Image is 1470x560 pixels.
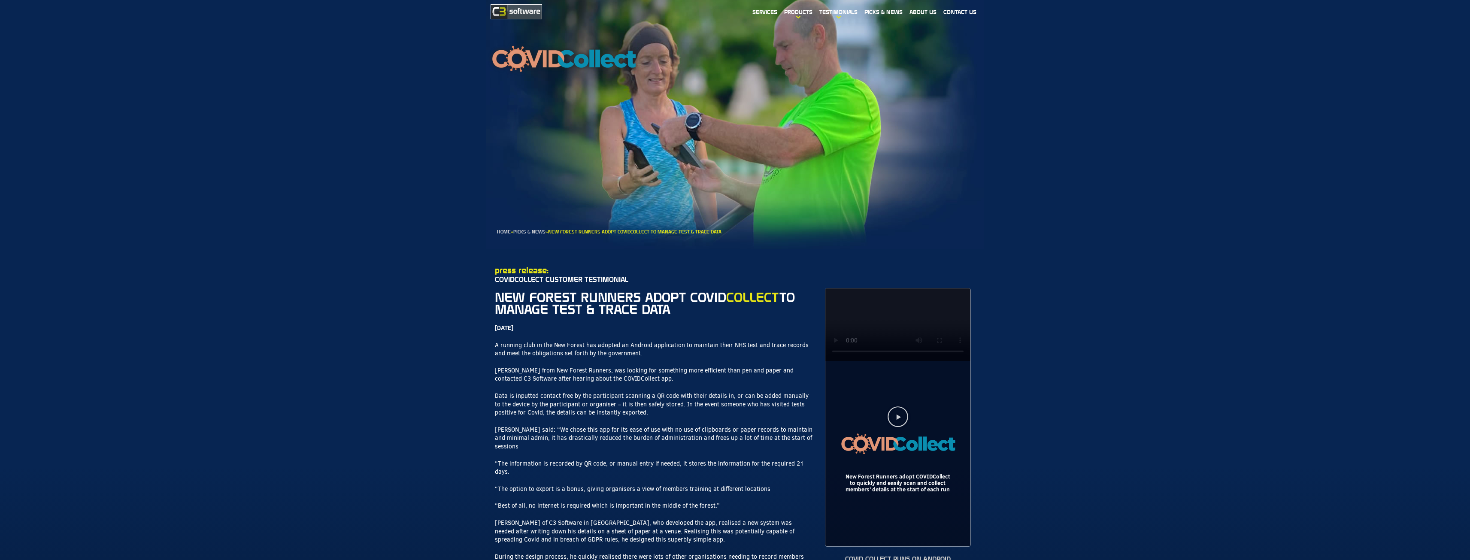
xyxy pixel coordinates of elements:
[781,2,816,22] a: Products
[495,502,812,510] p: “Best of all, no internet is required which is important in the middle of the forest.’’
[495,341,812,358] p: A running club in the New Forest has adopted an Android application to maintain their NHS test an...
[491,4,542,19] img: C3 Software
[495,485,812,493] p: “The option to export is a bonus, giving organisers a view of members training at different locat...
[495,291,812,315] h2: New forest runners adopt COVID to manage Test & Trace data
[861,2,906,22] a: Picks & News
[495,366,812,383] p: [PERSON_NAME] from New Forest Runners, was looking for something more efficient than pen and pape...
[495,324,513,332] b: [DATE]
[940,2,980,22] a: Contact Us
[816,2,861,22] a: Testimonials
[495,392,812,417] p: Data is inputted contact free by the participant scanning a QR code with their details in, or can...
[749,2,781,22] a: Services
[548,229,721,234] span: New Forest Runners Adopt COVIDCollect to Manage Test & Trace Data
[495,266,812,274] h4: press release:
[513,229,546,234] a: Picks & News
[495,460,812,476] p: “The information is recorded by QR code, or manual entry if needed, it stores the information for...
[495,519,812,544] p: [PERSON_NAME] of C3 Software in [GEOGRAPHIC_DATA], who developed the app, realised a new system w...
[726,290,779,305] span: Collect
[497,229,511,234] a: Home
[495,276,812,283] h2: covidcollect customer testimonial
[495,426,812,451] p: [PERSON_NAME] said: “We chose this app for its ease of use with no use of clipboards or paper rec...
[497,229,721,234] span: » »
[906,2,940,22] a: About us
